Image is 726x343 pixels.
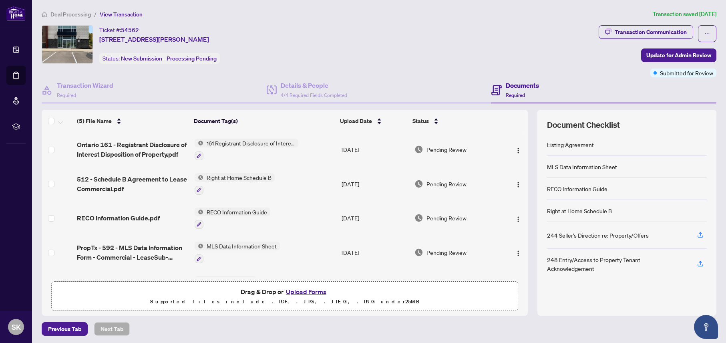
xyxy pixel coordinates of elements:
span: [STREET_ADDRESS][PERSON_NAME] [99,34,209,44]
span: Upload Date [340,117,372,125]
h4: Documents [506,81,539,90]
div: 248 Entry/Access to Property Tenant Acknowledgement [547,255,688,273]
img: Status Icon [195,173,203,182]
button: Transaction Communication [599,25,693,39]
li: / [94,10,97,19]
h4: Transaction Wizard [57,81,113,90]
div: 244 Seller’s Direction re: Property/Offers [547,231,649,240]
span: Updated Ontario 595 - Listing Agreement - Commercial - Landlord Designated Representation Agreeme... [77,277,188,297]
span: 54562 [121,26,139,34]
span: Update for Admin Review [646,49,711,62]
button: Update for Admin Review [641,48,716,62]
span: Pending Review [426,180,467,188]
img: Logo [515,182,521,188]
button: Status Icon161 Registrant Disclosure of Interest - Disposition ofProperty [195,139,298,160]
img: Status Icon [195,139,203,147]
td: [DATE] [338,235,411,270]
div: RECO Information Guide [547,184,607,193]
span: PropTx - 592 - MLS Data Information Form - Commercial - LeaseSub-Lease.pdf [77,243,188,262]
img: Logo [515,250,521,256]
th: Status [409,110,500,132]
img: Status Icon [195,276,203,285]
div: Listing Agreement [547,140,594,149]
span: Pending Review [426,145,467,154]
span: Pending Review [426,214,467,222]
span: Deal Processing [50,11,91,18]
img: Document Status [414,248,423,257]
td: [DATE] [338,270,411,304]
button: Status IconRight at Home Schedule B [195,173,275,195]
button: Previous Tab [42,322,88,336]
button: Logo [512,178,525,190]
span: Listing Agreement [203,276,257,285]
button: Logo [512,212,525,224]
img: Document Status [414,214,423,222]
span: SK [12,321,21,333]
th: Upload Date [337,110,409,132]
td: [DATE] [338,167,411,201]
th: Document Tag(s) [191,110,337,132]
span: Right at Home Schedule B [203,173,275,182]
p: Supported files include .PDF, .JPG, .JPEG, .PNG under 25 MB [56,297,513,307]
span: Required [506,92,525,98]
span: Ontario 161 - Registrant Disclosure of Interest Disposition of Property.pdf [77,140,188,159]
h4: Details & People [281,81,347,90]
span: home [42,12,47,17]
button: Logo [512,246,525,259]
img: Logo [515,147,521,154]
button: Status IconListing Agreement [195,276,257,298]
span: Status [412,117,429,125]
span: Document Checklist [547,119,620,131]
span: ellipsis [704,31,710,36]
img: Logo [515,216,521,222]
img: logo [6,6,26,21]
button: Status IconRECO Information Guide [195,208,270,229]
button: Status IconMLS Data Information Sheet [195,242,280,263]
td: [DATE] [338,201,411,236]
div: Transaction Communication [615,26,687,38]
span: Required [57,92,76,98]
div: Status: [99,53,220,64]
span: RECO Information Guide.pdf [77,213,160,223]
button: Upload Forms [284,287,329,297]
span: 4/4 Required Fields Completed [281,92,347,98]
div: MLS Data Information Sheet [547,162,617,171]
img: IMG-W12423150_1.jpg [42,26,93,63]
span: Drag & Drop orUpload FormsSupported files include .PDF, .JPG, .JPEG, .PNG under25MB [52,282,518,311]
td: [DATE] [338,132,411,167]
span: Pending Review [426,248,467,257]
span: Submitted for Review [660,69,713,77]
button: Logo [512,143,525,156]
span: 512 - Schedule B Agreement to Lease Commercial.pdf [77,174,188,194]
img: Document Status [414,180,423,188]
span: View Transaction [100,11,143,18]
span: RECO Information Guide [203,208,270,216]
article: Transaction saved [DATE] [653,10,716,19]
div: Right at Home Schedule B [547,206,612,215]
img: Status Icon [195,242,203,250]
button: Open asap [694,315,718,339]
span: Previous Tab [48,323,81,335]
th: (5) File Name [74,110,191,132]
span: New Submission - Processing Pending [121,55,217,62]
span: MLS Data Information Sheet [203,242,280,250]
img: Status Icon [195,208,203,216]
img: Document Status [414,145,423,154]
span: (5) File Name [77,117,112,125]
div: Ticket #: [99,25,139,34]
span: Drag & Drop or [241,287,329,297]
span: 161 Registrant Disclosure of Interest - Disposition ofProperty [203,139,298,147]
button: Next Tab [94,322,130,336]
